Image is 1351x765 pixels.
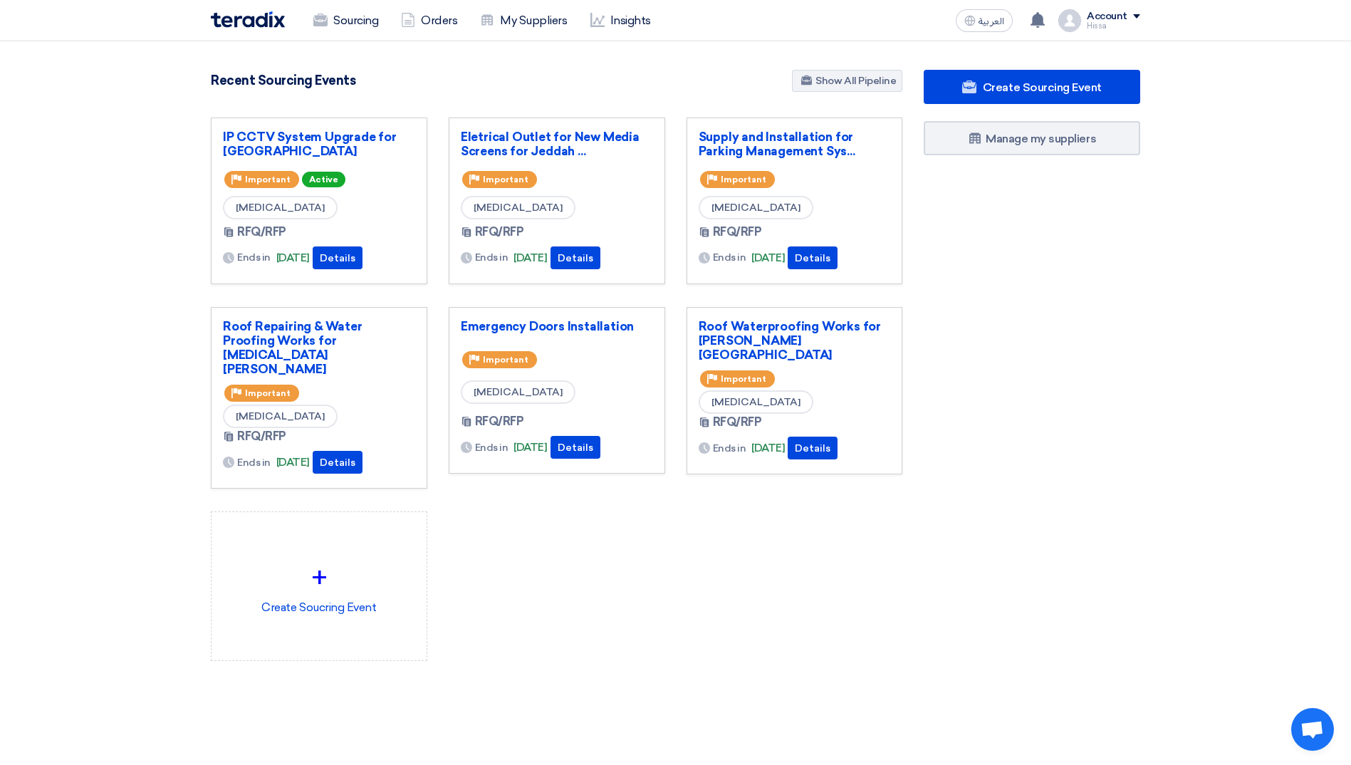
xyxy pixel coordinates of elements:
div: Create Soucring Event [223,524,415,649]
span: [DATE] [751,440,785,457]
a: Supply and Installation for Parking Management Sys... [699,130,891,158]
span: [DATE] [513,439,547,456]
span: [DATE] [276,454,310,471]
span: RFQ/RFP [713,224,762,241]
a: IP CCTV System Upgrade for [GEOGRAPHIC_DATA] [223,130,415,158]
span: Important [245,175,291,184]
span: [MEDICAL_DATA] [461,380,575,404]
button: Details [313,246,362,269]
a: Orders [390,5,469,36]
a: Emergency Doors Installation [461,319,653,333]
div: + [223,556,415,599]
span: [MEDICAL_DATA] [223,196,338,219]
span: Important [483,175,528,184]
img: profile_test.png [1058,9,1081,32]
h4: Recent Sourcing Events [211,73,355,88]
span: [MEDICAL_DATA] [461,196,575,219]
span: [DATE] [751,250,785,266]
span: RFQ/RFP [475,224,524,241]
span: [DATE] [513,250,547,266]
button: Details [788,246,838,269]
span: [MEDICAL_DATA] [699,390,813,414]
span: العربية [979,16,1004,26]
button: Details [788,437,838,459]
a: Roof Repairing & Water Proofing Works for [MEDICAL_DATA][PERSON_NAME] [223,319,415,376]
button: Details [313,451,362,474]
a: Sourcing [302,5,390,36]
span: [DATE] [276,250,310,266]
button: العربية [956,9,1013,32]
span: Active [302,172,345,187]
span: Important [483,355,528,365]
img: Teradix logo [211,11,285,28]
a: Roof Waterproofing Works for [PERSON_NAME][GEOGRAPHIC_DATA] [699,319,891,362]
span: Ends in [237,250,271,265]
span: Ends in [713,250,746,265]
button: Details [551,436,600,459]
div: Hissa [1087,22,1140,30]
span: RFQ/RFP [237,428,286,445]
a: My Suppliers [469,5,578,36]
span: [MEDICAL_DATA] [223,405,338,428]
a: Insights [579,5,662,36]
a: Show All Pipeline [792,70,902,92]
span: Create Sourcing Event [983,80,1102,94]
span: Ends in [475,250,508,265]
div: Account [1087,11,1127,23]
span: Ends in [713,441,746,456]
span: RFQ/RFP [237,224,286,241]
a: Open chat [1291,708,1334,751]
span: Important [245,388,291,398]
span: Ends in [237,455,271,470]
span: Ends in [475,440,508,455]
a: Eletrical Outlet for New Media Screens for Jeddah ... [461,130,653,158]
button: Details [551,246,600,269]
span: RFQ/RFP [475,413,524,430]
span: [MEDICAL_DATA] [699,196,813,219]
span: RFQ/RFP [713,414,762,431]
a: Manage my suppliers [924,121,1140,155]
span: Important [721,175,766,184]
span: Important [721,374,766,384]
